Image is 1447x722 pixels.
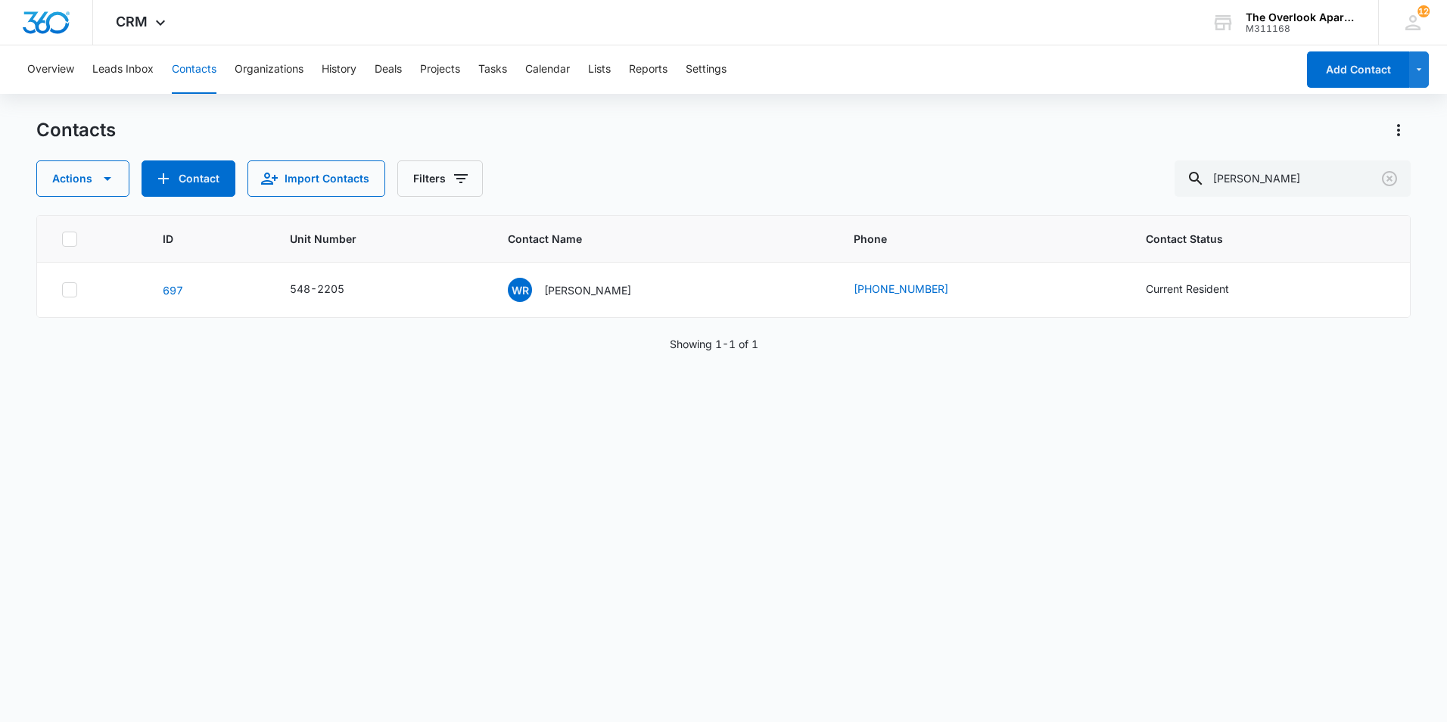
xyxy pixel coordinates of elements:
[27,45,74,94] button: Overview
[508,231,795,247] span: Contact Name
[588,45,611,94] button: Lists
[508,278,658,302] div: Contact Name - Wilma Ramirez - Select to Edit Field
[142,160,235,197] button: Add Contact
[1246,11,1356,23] div: account name
[322,45,356,94] button: History
[508,278,532,302] span: WR
[290,281,344,297] div: 548-2205
[172,45,216,94] button: Contacts
[1146,281,1256,299] div: Contact Status - Current Resident - Select to Edit Field
[397,160,483,197] button: Filters
[854,231,1088,247] span: Phone
[1417,5,1430,17] div: notifications count
[36,119,116,142] h1: Contacts
[1417,5,1430,17] span: 12
[670,336,758,352] p: Showing 1-1 of 1
[686,45,727,94] button: Settings
[1386,118,1411,142] button: Actions
[247,160,385,197] button: Import Contacts
[1146,281,1229,297] div: Current Resident
[854,281,948,297] a: [PHONE_NUMBER]
[163,284,183,297] a: Navigate to contact details page for Wilma Ramirez
[1307,51,1409,88] button: Add Contact
[235,45,303,94] button: Organizations
[116,14,148,30] span: CRM
[629,45,667,94] button: Reports
[375,45,402,94] button: Deals
[1377,166,1402,191] button: Clear
[854,281,976,299] div: Phone - (808) 387-9798 - Select to Edit Field
[1146,231,1364,247] span: Contact Status
[420,45,460,94] button: Projects
[290,231,471,247] span: Unit Number
[544,282,631,298] p: [PERSON_NAME]
[290,281,372,299] div: Unit Number - 548-2205 - Select to Edit Field
[525,45,570,94] button: Calendar
[1246,23,1356,34] div: account id
[163,231,232,247] span: ID
[478,45,507,94] button: Tasks
[1175,160,1411,197] input: Search Contacts
[92,45,154,94] button: Leads Inbox
[36,160,129,197] button: Actions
